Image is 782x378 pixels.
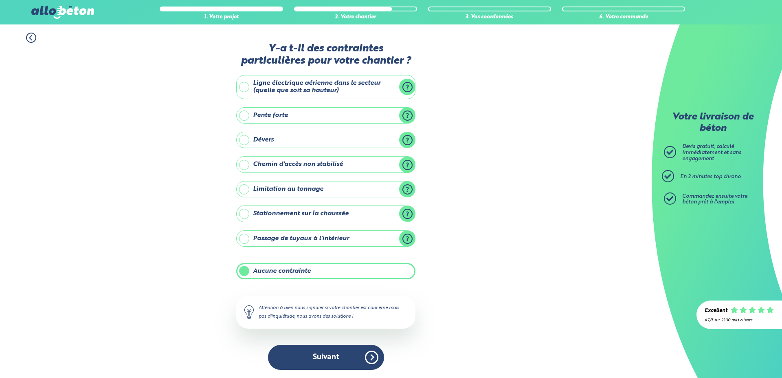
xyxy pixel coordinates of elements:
[428,14,551,20] div: 3. Vos coordonnées
[710,346,773,369] iframe: Help widget launcher
[236,156,415,172] label: Chemin d'accès non stabilisé
[705,308,727,314] div: Excellent
[236,43,415,67] label: Y-a t-il des contraintes particulières pour votre chantier ?
[268,345,384,370] button: Suivant
[682,194,747,205] span: Commandez ensuite votre béton prêt à l'emploi
[666,112,760,134] p: Votre livraison de béton
[31,6,94,19] img: allobéton
[236,206,415,222] label: Stationnement sur la chaussée
[236,75,415,99] label: Ligne électrique aérienne dans le secteur (quelle que soit sa hauteur)
[236,296,415,328] div: Attention à bien nous signaler si votre chantier est concerné mais pas d'inquiétude, nous avons d...
[236,181,415,197] label: Limitation au tonnage
[680,174,741,179] span: En 2 minutes top chrono
[236,230,415,247] label: Passage de tuyaux à l'intérieur
[160,14,283,20] div: 1. Votre projet
[236,132,415,148] label: Dévers
[236,263,415,279] label: Aucune contrainte
[682,144,741,161] span: Devis gratuit, calculé immédiatement et sans engagement
[236,107,415,124] label: Pente forte
[705,318,774,323] div: 4.7/5 sur 2300 avis clients
[294,14,417,20] div: 2. Votre chantier
[562,14,685,20] div: 4. Votre commande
